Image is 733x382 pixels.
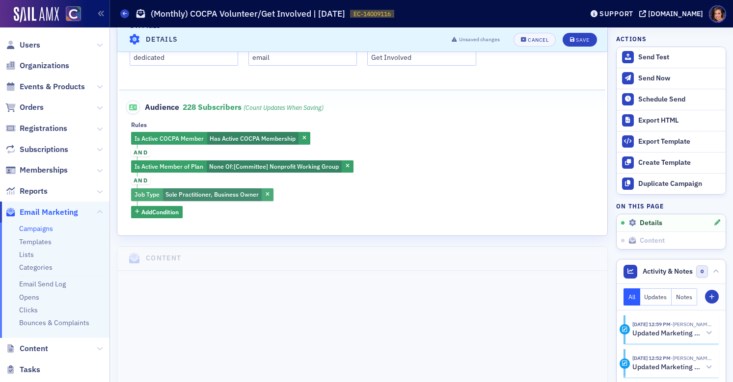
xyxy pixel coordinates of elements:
[5,144,68,155] a: Subscriptions
[5,165,68,176] a: Memberships
[632,329,703,338] h5: Updated Marketing platform email campaign: (Monthly) COCPA Volunteer/Get Involved | [DATE]
[126,101,180,114] span: Audience
[640,288,672,306] button: Updates
[146,34,178,45] h4: Details
[5,60,69,71] a: Organizations
[5,343,48,354] a: Content
[617,68,726,89] button: Send Now
[620,324,630,334] div: Activity
[616,34,647,43] h4: Actions
[5,102,44,113] a: Orders
[19,318,89,327] a: Bounces & Complaints
[20,207,78,218] span: Email Marketing
[135,134,204,142] span: Is Active COCPA Member
[131,149,150,156] span: and
[19,293,39,302] a: Opens
[617,131,726,152] a: Export Template
[209,162,234,170] span: None Of :
[5,364,40,375] a: Tasks
[671,321,712,328] span: Katie Foo
[632,355,671,361] time: 8/26/2025 12:52 PM
[638,158,721,167] div: Create Template
[620,358,630,369] div: Activity
[210,134,296,142] span: Has Active COCPA Membership
[709,5,726,23] span: Profile
[131,206,183,218] button: AddCondition
[131,145,150,160] button: and
[20,343,48,354] span: Content
[353,10,391,18] span: EC-14009116
[59,6,81,23] a: View Homepage
[183,102,324,112] span: 228 Subscribers
[638,74,721,83] div: Send Now
[131,188,273,201] div: Sole Practitioner, Business Owner
[617,47,726,68] button: Send Test
[20,81,85,92] span: Events & Products
[20,144,68,155] span: Subscriptions
[244,103,324,111] i: (count updates when saving)
[638,137,721,146] div: Export Template
[672,288,697,306] button: Notes
[19,224,53,233] a: Campaigns
[20,102,44,113] span: Orders
[639,10,706,17] button: [DOMAIN_NAME]
[5,207,78,218] a: Email Marketing
[19,280,66,288] a: Email Send Log
[19,263,53,272] a: Categories
[563,32,597,46] button: Save
[20,123,67,134] span: Registrations
[234,162,339,170] span: [Committee] Nonprofit Working Group
[638,53,721,62] div: Send Test
[5,186,48,197] a: Reports
[131,160,353,173] div: [Committee] Nonprofit Working Group
[648,9,703,18] div: [DOMAIN_NAME]
[617,173,726,194] button: Duplicate Campaign
[5,123,67,134] a: Registrations
[643,266,693,277] span: Activity & Notes
[146,253,182,263] h4: Content
[141,207,179,216] span: Add Condition
[617,152,726,173] a: Create Template
[671,355,712,361] span: Katie Foo
[19,306,38,314] a: Clicks
[638,116,721,125] div: Export HTML
[632,362,712,373] button: Updated Marketing platform email campaign: (Monthly) COCPA Volunteer/Get Involved | [DATE]
[66,6,81,22] img: SailAMX
[151,8,345,20] h1: (Monthly) COCPA Volunteer/Get Involved | [DATE]
[617,89,726,110] button: Schedule Send
[696,265,708,278] span: 0
[20,60,69,71] span: Organizations
[20,165,68,176] span: Memberships
[624,288,640,306] button: All
[617,110,726,131] a: Export HTML
[19,237,52,246] a: Templates
[135,190,160,198] span: Job Type
[20,40,40,51] span: Users
[514,32,556,46] button: Cancel
[131,121,147,128] div: Rules
[459,35,500,43] span: Unsaved changes
[599,9,633,18] div: Support
[131,177,150,184] span: and
[5,81,85,92] a: Events & Products
[528,37,548,42] div: Cancel
[165,190,259,198] span: Sole Practitioner, Business Owner
[640,219,662,228] span: Details
[638,95,721,104] div: Schedule Send
[632,363,703,372] h5: Updated Marketing platform email campaign: (Monthly) COCPA Volunteer/Get Involved | [DATE]
[5,40,40,51] a: Users
[131,132,310,145] div: Has Active COCPA Membership
[135,162,203,170] span: Is Active Member of Plan
[576,37,589,42] div: Save
[632,321,671,328] time: 8/26/2025 12:59 PM
[20,364,40,375] span: Tasks
[616,202,726,210] h4: On this page
[14,7,59,23] img: SailAMX
[632,328,712,338] button: Updated Marketing platform email campaign: (Monthly) COCPA Volunteer/Get Involved | [DATE]
[640,236,665,245] span: Content
[20,186,48,197] span: Reports
[131,173,150,188] button: and
[19,250,34,259] a: Lists
[638,179,721,188] div: Duplicate Campaign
